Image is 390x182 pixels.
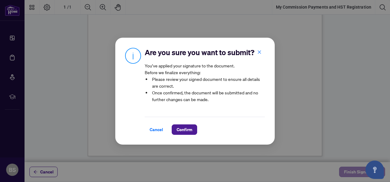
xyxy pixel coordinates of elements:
[172,124,197,135] button: Confirm
[177,125,192,135] span: Confirm
[365,161,384,179] button: Open asap
[151,76,265,89] li: Please review your signed document to ensure all details are correct.
[145,62,265,107] article: You’ve applied your signature to the document. Before we finalize everything:
[145,47,265,57] h2: Are you sure you want to submit?
[257,50,262,54] span: close
[125,47,141,64] img: Info Icon
[151,89,265,103] li: Once confirmed, the document will be submitted and no further changes can be made.
[145,124,168,135] button: Cancel
[150,125,163,135] span: Cancel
